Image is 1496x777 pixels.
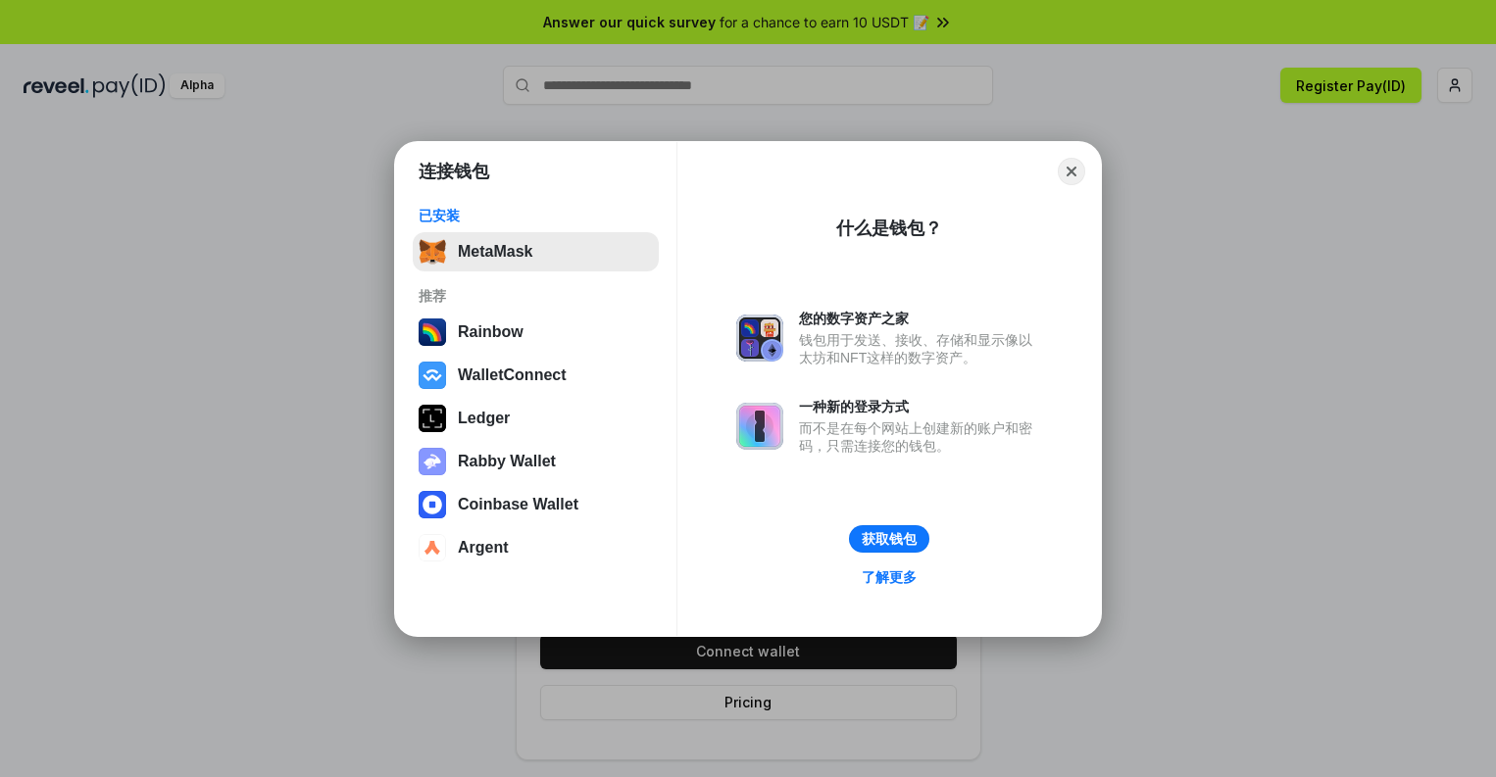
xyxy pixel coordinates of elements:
img: svg+xml,%3Csvg%20width%3D%2228%22%20height%3D%2228%22%20viewBox%3D%220%200%2028%2028%22%20fill%3D... [419,362,446,389]
img: svg+xml,%3Csvg%20xmlns%3D%22http%3A%2F%2Fwww.w3.org%2F2000%2Fsvg%22%20fill%3D%22none%22%20viewBox... [736,315,783,362]
a: 了解更多 [850,564,928,590]
div: 而不是在每个网站上创建新的账户和密码，只需连接您的钱包。 [799,419,1042,455]
div: Ledger [458,410,510,427]
button: Argent [413,528,659,567]
div: 了解更多 [862,568,917,586]
div: 获取钱包 [862,530,917,548]
h1: 连接钱包 [419,160,489,183]
button: Coinbase Wallet [413,485,659,524]
div: WalletConnect [458,366,567,384]
div: 推荐 [419,287,653,305]
div: Rabby Wallet [458,453,556,470]
button: Ledger [413,399,659,438]
img: svg+xml,%3Csvg%20xmlns%3D%22http%3A%2F%2Fwww.w3.org%2F2000%2Fsvg%22%20fill%3D%22none%22%20viewBox... [736,403,783,450]
div: Argent [458,539,509,557]
button: 获取钱包 [849,525,929,553]
div: 已安装 [419,207,653,224]
div: 什么是钱包？ [836,217,942,240]
div: 您的数字资产之家 [799,310,1042,327]
img: svg+xml,%3Csvg%20width%3D%22120%22%20height%3D%22120%22%20viewBox%3D%220%200%20120%20120%22%20fil... [419,318,446,346]
div: MetaMask [458,243,532,261]
button: MetaMask [413,232,659,271]
div: Coinbase Wallet [458,496,578,513]
img: svg+xml,%3Csvg%20width%3D%2228%22%20height%3D%2228%22%20viewBox%3D%220%200%2028%2028%22%20fill%3D... [419,491,446,518]
button: Rainbow [413,313,659,352]
button: Rabby Wallet [413,442,659,481]
button: Close [1058,158,1085,185]
img: svg+xml,%3Csvg%20xmlns%3D%22http%3A%2F%2Fwww.w3.org%2F2000%2Fsvg%22%20width%3D%2228%22%20height%3... [419,405,446,432]
img: svg+xml,%3Csvg%20fill%3D%22none%22%20height%3D%2233%22%20viewBox%3D%220%200%2035%2033%22%20width%... [419,238,446,266]
div: 钱包用于发送、接收、存储和显示像以太坊和NFT这样的数字资产。 [799,331,1042,366]
img: svg+xml,%3Csvg%20width%3D%2228%22%20height%3D%2228%22%20viewBox%3D%220%200%2028%2028%22%20fill%3D... [419,534,446,561]
button: WalletConnect [413,356,659,395]
div: Rainbow [458,323,524,341]
div: 一种新的登录方式 [799,398,1042,415]
img: svg+xml,%3Csvg%20xmlns%3D%22http%3A%2F%2Fwww.w3.org%2F2000%2Fsvg%22%20fill%3D%22none%22%20viewBox... [419,448,446,475]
